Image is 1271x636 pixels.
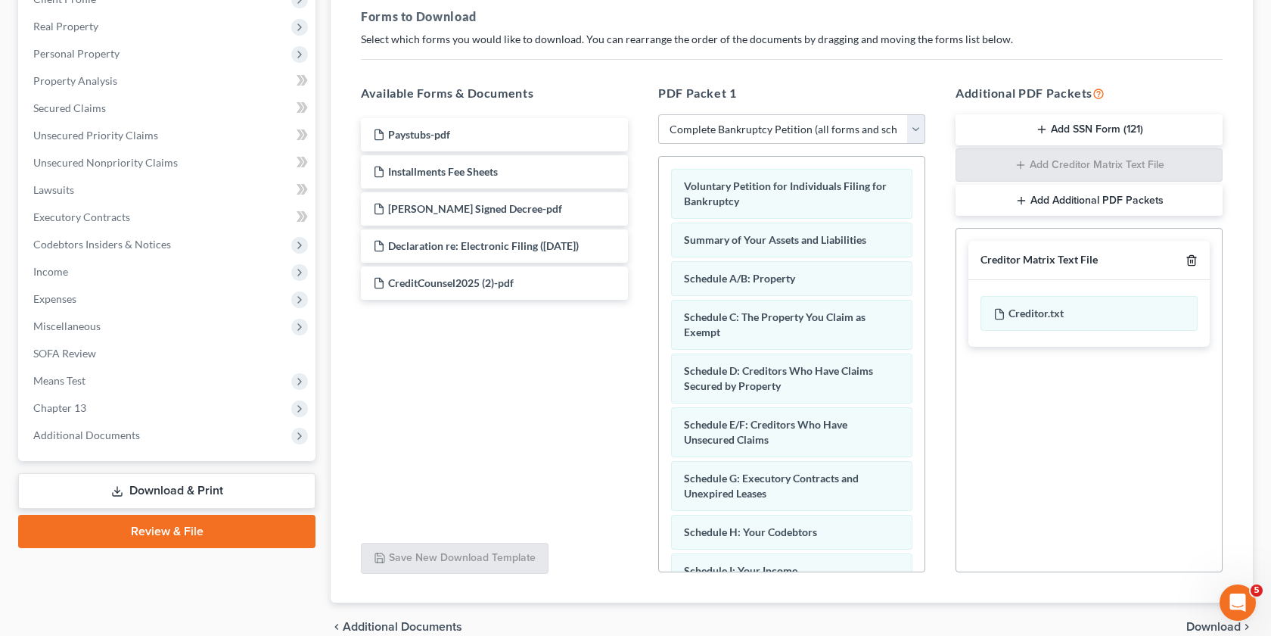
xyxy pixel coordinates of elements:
[956,84,1223,102] h5: Additional PDF Packets
[33,238,171,251] span: Codebtors Insiders & Notices
[21,176,315,204] a: Lawsuits
[331,621,343,633] i: chevron_left
[18,473,315,509] a: Download & Print
[684,233,866,246] span: Summary of Your Assets and Liabilities
[684,418,847,446] span: Schedule E/F: Creditors Who Have Unsecured Claims
[361,543,548,575] button: Save New Download Template
[684,525,817,538] span: Schedule H: Your Codebtors
[980,253,1098,267] div: Creditor Matrix Text File
[33,292,76,305] span: Expenses
[33,156,178,169] span: Unsecured Nonpriority Claims
[388,239,579,252] span: Declaration re: Electronic Filing ([DATE])
[658,84,925,102] h5: PDF Packet 1
[33,20,98,33] span: Real Property
[33,47,120,60] span: Personal Property
[684,179,887,207] span: Voluntary Petition for Individuals Filing for Bankruptcy
[980,296,1198,331] div: Creditor.txt
[33,401,86,414] span: Chapter 13
[1186,621,1253,633] button: Download chevron_right
[388,276,514,289] span: CreditCounsel2025 (2)-pdf
[18,515,315,548] a: Review & File
[33,320,101,332] span: Miscellaneous
[331,621,462,633] a: chevron_left Additional Documents
[388,128,450,141] span: Paystubs-pdf
[1186,621,1241,633] span: Download
[21,67,315,95] a: Property Analysis
[684,564,797,577] span: Schedule I: Your Income
[21,122,315,149] a: Unsecured Priority Claims
[684,472,859,500] span: Schedule G: Executory Contracts and Unexpired Leases
[361,84,628,102] h5: Available Forms & Documents
[388,202,562,215] span: [PERSON_NAME] Signed Decree-pdf
[684,310,865,338] span: Schedule C: The Property You Claim as Exempt
[33,101,106,114] span: Secured Claims
[33,429,140,441] span: Additional Documents
[21,149,315,176] a: Unsecured Nonpriority Claims
[21,340,315,367] a: SOFA Review
[33,347,96,360] span: SOFA Review
[956,114,1223,146] button: Add SSN Form (121)
[956,148,1223,182] button: Add Creditor Matrix Text File
[684,272,795,285] span: Schedule A/B: Property
[33,265,68,278] span: Income
[33,210,130,223] span: Executory Contracts
[33,183,74,196] span: Lawsuits
[1251,585,1263,597] span: 5
[33,129,158,142] span: Unsecured Priority Claims
[33,74,117,87] span: Property Analysis
[361,32,1223,47] p: Select which forms you would like to download. You can rearrange the order of the documents by dr...
[33,374,85,387] span: Means Test
[684,364,873,392] span: Schedule D: Creditors Who Have Claims Secured by Property
[1241,621,1253,633] i: chevron_right
[21,204,315,231] a: Executory Contracts
[1220,585,1256,621] iframe: Intercom live chat
[21,95,315,122] a: Secured Claims
[956,185,1223,217] button: Add Additional PDF Packets
[388,165,498,178] span: Installments Fee Sheets
[343,621,462,633] span: Additional Documents
[361,8,1223,26] h5: Forms to Download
